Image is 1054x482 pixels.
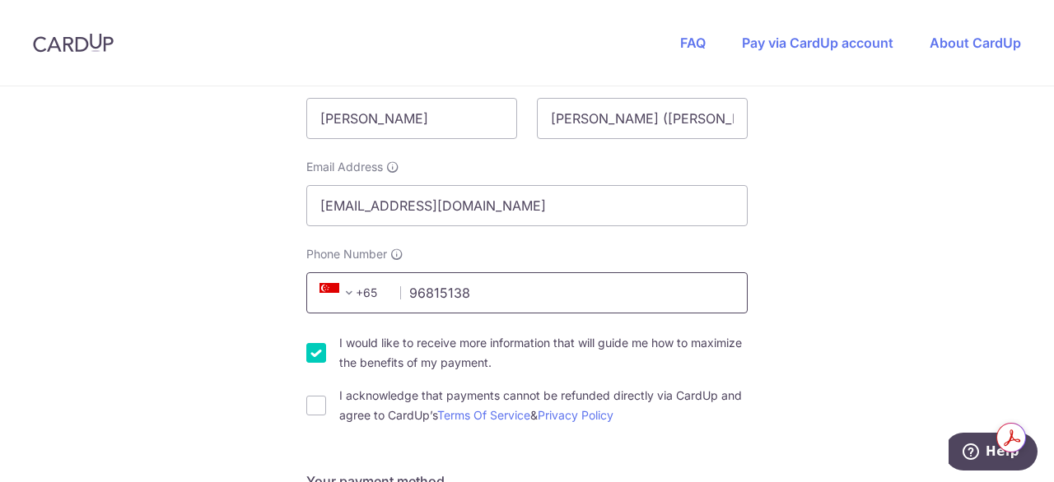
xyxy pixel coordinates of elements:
img: CardUp [33,33,114,53]
span: Email Address [306,159,383,175]
a: FAQ [680,35,706,51]
span: +65 [319,283,359,303]
input: Last name [537,98,748,139]
span: +65 [315,283,389,303]
a: Terms Of Service [437,408,530,422]
a: Pay via CardUp account [742,35,893,51]
input: Email address [306,185,748,226]
a: Privacy Policy [538,408,613,422]
label: I acknowledge that payments cannot be refunded directly via CardUp and agree to CardUp’s & [339,386,748,425]
label: I would like to receive more information that will guide me how to maximize the benefits of my pa... [339,333,748,373]
span: Phone Number [306,246,387,262]
a: About CardUp [930,35,1021,51]
input: First name [306,98,517,139]
iframe: Opens a widget where you can find more information [949,433,1038,474]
